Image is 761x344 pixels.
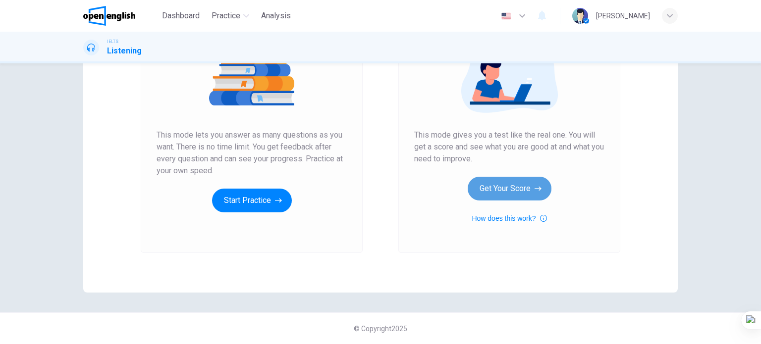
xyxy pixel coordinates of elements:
button: Analysis [257,7,295,25]
button: Get Your Score [468,177,551,200]
span: © Copyright 2025 [354,325,407,333]
button: Start Practice [212,189,292,212]
span: Practice [212,10,240,22]
span: Analysis [261,10,291,22]
img: OpenEnglish logo [83,6,135,26]
button: How does this work? [472,212,546,224]
span: This mode lets you answer as many questions as you want. There is no time limit. You get feedback... [157,129,347,177]
img: Profile picture [572,8,588,24]
span: This mode gives you a test like the real one. You will get a score and see what you are good at a... [414,129,604,165]
button: Practice [208,7,253,25]
a: OpenEnglish logo [83,6,158,26]
div: [PERSON_NAME] [596,10,650,22]
span: IELTS [107,38,118,45]
h1: Listening [107,45,142,57]
img: en [500,12,512,20]
button: Dashboard [158,7,204,25]
span: Dashboard [162,10,200,22]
